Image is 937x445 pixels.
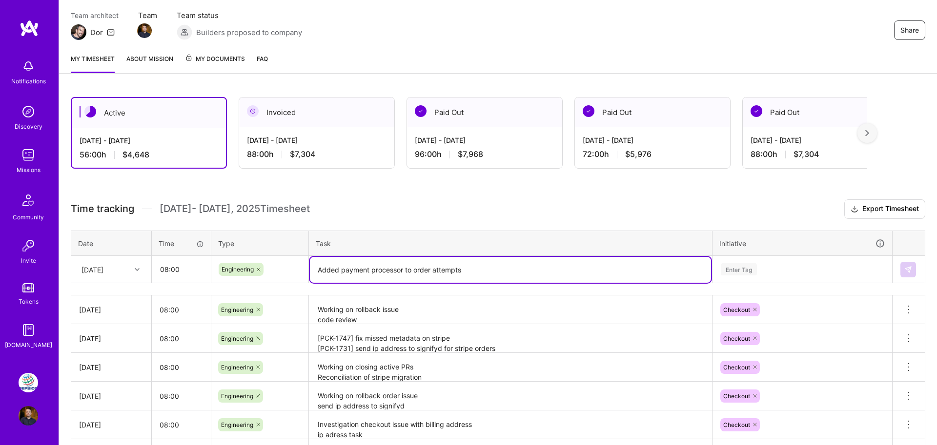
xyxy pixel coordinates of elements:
[723,364,750,371] span: Checkout
[16,373,41,392] a: PepsiCo: SodaStream Intl. 2024 AOP
[152,412,211,438] input: HH:MM
[310,354,711,381] textarea: Working on closing active PRs Reconciliation of stripe migration
[257,54,268,73] a: FAQ
[71,231,152,256] th: Date
[196,27,302,38] span: Builders proposed to company
[135,267,140,272] i: icon Chevron
[751,135,890,145] div: [DATE] - [DATE]
[583,105,594,117] img: Paid Out
[904,266,912,273] img: Submit
[185,54,245,73] a: My Documents
[19,102,38,121] img: discovery
[16,406,41,426] a: User Avatar
[152,383,211,409] input: HH:MM
[152,326,211,351] input: HH:MM
[79,333,143,344] div: [DATE]
[80,135,218,146] div: [DATE] - [DATE]
[221,306,253,313] span: Engineering
[290,149,315,159] span: $7,304
[137,23,152,38] img: Team Member Avatar
[79,391,143,401] div: [DATE]
[152,297,211,323] input: HH:MM
[310,411,711,438] textarea: Investigation checkout issue with billing address ip adress task rollback order
[310,257,711,283] textarea: Added payment processor to order attempts
[122,150,149,160] span: $4,648
[247,149,387,159] div: 88:00 h
[90,27,103,38] div: Dor
[19,406,38,426] img: User Avatar
[865,130,869,136] img: right
[19,296,39,307] div: Tokens
[72,98,226,128] div: Active
[79,305,143,315] div: [DATE]
[723,392,750,400] span: Checkout
[625,149,652,159] span: $5,976
[177,24,192,40] img: Builders proposed to company
[851,204,858,214] i: icon Download
[415,149,554,159] div: 96:00 h
[221,335,253,342] span: Engineering
[723,335,750,342] span: Checkout
[221,392,253,400] span: Engineering
[844,199,925,219] button: Export Timesheet
[719,238,885,249] div: Initiative
[107,28,115,36] i: icon Mail
[138,22,151,39] a: Team Member Avatar
[152,256,210,282] input: HH:MM
[310,383,711,409] textarea: Working on rollback order issue send ip address to signifyd code review
[19,373,38,392] img: PepsiCo: SodaStream Intl. 2024 AOP
[751,105,762,117] img: Paid Out
[723,306,750,313] span: Checkout
[71,54,115,73] a: My timesheet
[185,54,245,64] span: My Documents
[239,97,394,127] div: Invoiced
[21,255,36,266] div: Invite
[20,19,39,37] img: logo
[310,296,711,323] textarea: Working on rollback issue code review calls
[415,135,554,145] div: [DATE] - [DATE]
[458,149,483,159] span: $7,968
[743,97,898,127] div: Paid Out
[126,54,173,73] a: About Mission
[309,231,713,256] th: Task
[721,262,757,277] div: Enter Tag
[19,145,38,165] img: teamwork
[247,135,387,145] div: [DATE] - [DATE]
[575,97,730,127] div: Paid Out
[583,149,722,159] div: 72:00 h
[407,97,562,127] div: Paid Out
[19,57,38,76] img: bell
[19,320,38,340] img: guide book
[81,264,103,274] div: [DATE]
[900,25,919,35] span: Share
[160,203,310,215] span: [DATE] - [DATE] , 2025 Timesheet
[583,135,722,145] div: [DATE] - [DATE]
[222,266,254,273] span: Engineering
[211,231,309,256] th: Type
[221,421,253,428] span: Engineering
[79,420,143,430] div: [DATE]
[71,10,119,20] span: Team architect
[5,340,52,350] div: [DOMAIN_NAME]
[19,236,38,255] img: Invite
[794,149,819,159] span: $7,304
[247,105,259,117] img: Invoiced
[723,421,750,428] span: Checkout
[84,106,96,117] img: Active
[71,24,86,40] img: Team Architect
[221,364,253,371] span: Engineering
[894,20,925,40] button: Share
[159,238,204,249] div: Time
[177,10,302,20] span: Team status
[11,76,46,86] div: Notifications
[22,283,34,292] img: tokens
[751,149,890,159] div: 88:00 h
[17,165,41,175] div: Missions
[79,362,143,372] div: [DATE]
[15,121,42,132] div: Discovery
[138,10,157,20] span: Team
[152,354,211,380] input: HH:MM
[17,189,40,212] img: Community
[80,150,218,160] div: 56:00 h
[71,203,134,215] span: Time tracking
